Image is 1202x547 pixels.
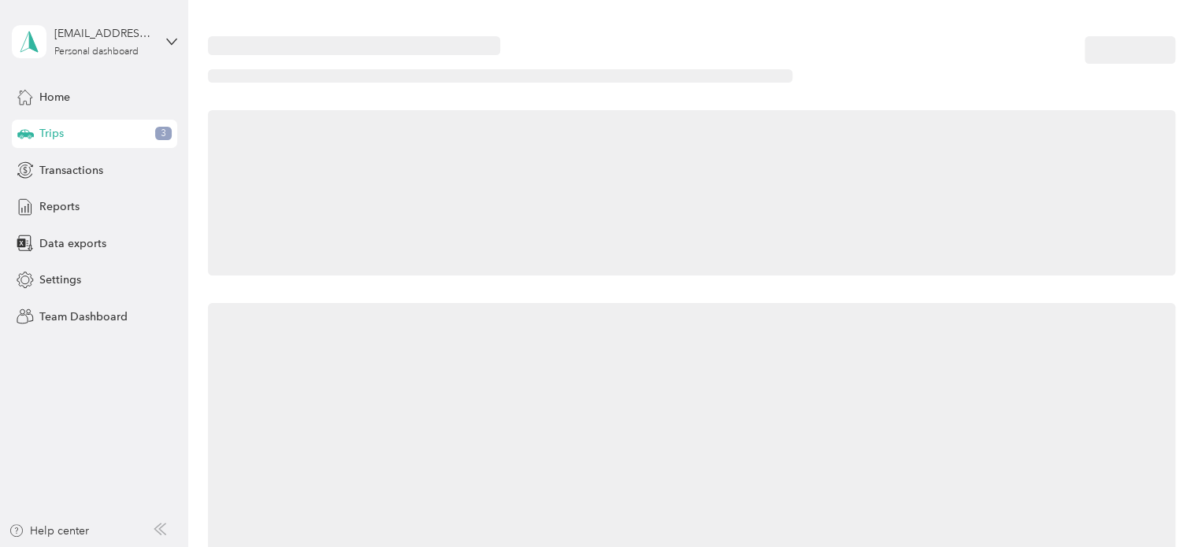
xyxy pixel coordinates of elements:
[54,25,153,42] div: [EMAIL_ADDRESS][DOMAIN_NAME]
[39,162,103,179] span: Transactions
[39,235,106,252] span: Data exports
[39,198,80,215] span: Reports
[39,125,64,142] span: Trips
[155,127,172,141] span: 3
[1114,459,1202,547] iframe: Everlance-gr Chat Button Frame
[9,523,89,539] button: Help center
[39,272,81,288] span: Settings
[39,309,128,325] span: Team Dashboard
[54,47,139,57] div: Personal dashboard
[39,89,70,105] span: Home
